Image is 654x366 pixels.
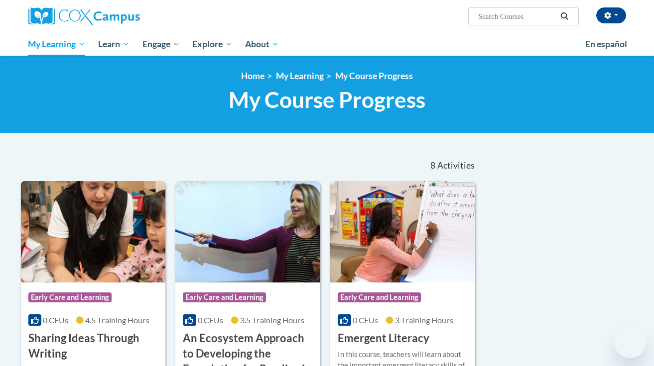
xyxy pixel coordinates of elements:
a: Cox Campus [28,7,218,25]
iframe: Button to launch messaging window [614,326,646,358]
img: Course Logo [330,181,475,282]
span: My Learning [28,38,85,50]
span: Explore [192,38,232,50]
a: My Learning [276,71,324,81]
span: Early Care and Learning [183,292,266,302]
img: Cox Campus [28,7,140,25]
span: My Course Progress [229,87,425,113]
span: 3 Training Hours [395,315,453,325]
button: Account Settings [596,7,626,23]
span: 3.5 Training Hours [240,315,304,325]
span: 0 CEUs [198,315,223,325]
span: Early Care and Learning [338,292,421,302]
div: Main menu [13,33,641,56]
img: Course Logo [175,181,320,282]
span: 0 CEUs [43,315,68,325]
span: En español [585,39,627,49]
a: My Course Progress [335,71,413,81]
a: Engage [136,33,186,56]
span: Engage [142,38,180,50]
span: Learn [98,38,130,50]
a: Learn [92,33,136,56]
span: Early Care and Learning [28,292,112,302]
span: 8 [430,160,435,171]
span: About [245,38,279,50]
a: Home [241,71,264,81]
a: My Learning [22,33,92,56]
a: Explore [186,33,239,56]
h3: Sharing Ideas Through Writing [28,331,158,362]
button: Search [557,10,572,22]
a: En español [579,34,634,55]
h3: Emergent Literacy [338,331,429,346]
span: 0 CEUs [353,315,378,325]
a: About [239,33,285,56]
span: 4.5 Training Hours [85,315,149,325]
span: Activities [437,160,475,171]
input: Search Courses [477,10,557,22]
img: Course Logo [21,181,166,282]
